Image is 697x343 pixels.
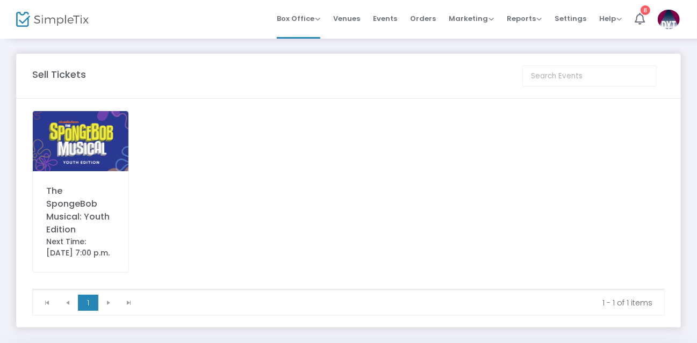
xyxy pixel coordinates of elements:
m-panel-title: Sell Tickets [32,67,86,82]
span: Box Office [277,13,320,24]
span: Page 1 [78,295,98,311]
span: Marketing [449,13,494,24]
span: Help [599,13,622,24]
img: a67bffbe-b769-43c0-88a5-896a1a558d40.png [33,111,128,171]
input: Search Events [522,65,657,86]
span: Settings [555,5,586,32]
kendo-pager-info: 1 - 1 of 1 items [147,297,652,308]
div: The SpongeBob Musical: Youth Edition [46,185,115,236]
span: Reports [507,13,542,24]
div: 8 [641,5,650,15]
span: Venues [333,5,360,32]
div: Next Time: [DATE] 7:00 p.m. [46,236,115,259]
span: Events [373,5,397,32]
span: Orders [410,5,436,32]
